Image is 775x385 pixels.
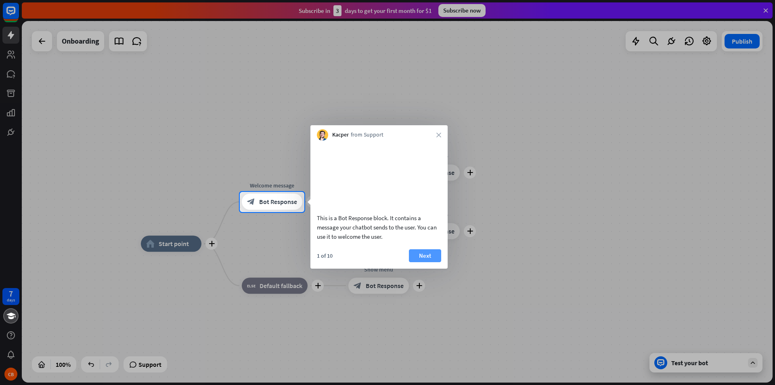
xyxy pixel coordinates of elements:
[351,131,383,139] span: from Support
[259,198,297,206] span: Bot Response
[436,133,441,137] i: close
[317,252,333,259] div: 1 of 10
[247,198,255,206] i: block_bot_response
[317,213,441,241] div: This is a Bot Response block. It contains a message your chatbot sends to the user. You can use i...
[6,3,31,27] button: Open LiveChat chat widget
[332,131,349,139] span: Kacper
[409,249,441,262] button: Next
